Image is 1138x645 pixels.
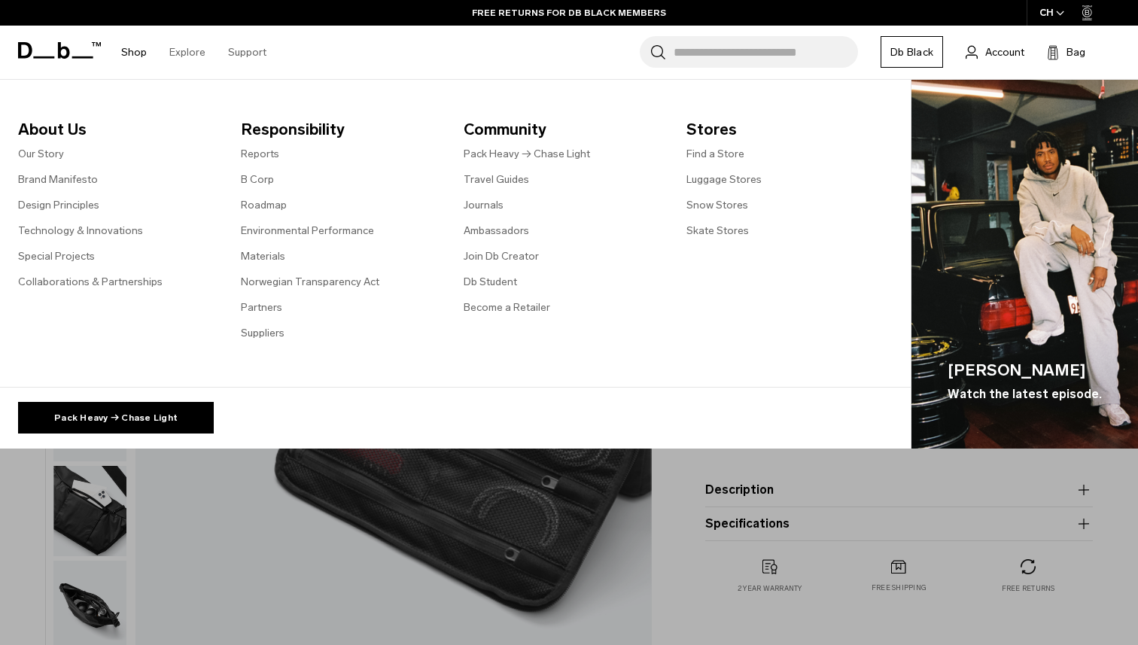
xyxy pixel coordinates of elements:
a: Design Principles [18,197,99,213]
a: Snow Stores [686,197,748,213]
a: Environmental Performance [241,223,374,239]
a: Skate Stores [686,223,749,239]
a: Pack Heavy → Chase Light [464,146,590,162]
a: Special Projects [18,248,95,264]
a: Become a Retailer [464,300,550,315]
a: Db Student [464,274,517,290]
a: Brand Manifesto [18,172,98,187]
a: Ambassadors [464,223,529,239]
a: Account [966,43,1024,61]
a: Join Db Creator [464,248,539,264]
a: Shop [121,26,147,79]
span: Stores [686,117,885,141]
span: Bag [1066,44,1085,60]
span: Watch the latest episode. [948,385,1102,403]
a: Suppliers [241,325,284,341]
a: B Corp [241,172,274,187]
a: FREE RETURNS FOR DB BLACK MEMBERS [472,6,666,20]
span: Account [985,44,1024,60]
a: Roadmap [241,197,287,213]
a: Pack Heavy → Chase Light [18,402,214,434]
a: Support [228,26,266,79]
a: Journals [464,197,504,213]
a: Travel Guides [464,172,529,187]
button: Bag [1047,43,1085,61]
a: [PERSON_NAME] Watch the latest episode. Db [911,80,1138,449]
img: Db [911,80,1138,449]
a: Explore [169,26,205,79]
span: Responsibility [241,117,440,141]
a: Luggage Stores [686,172,762,187]
span: Community [464,117,662,141]
nav: Main Navigation [110,26,278,79]
a: Our Story [18,146,64,162]
a: Partners [241,300,282,315]
a: Collaborations & Partnerships [18,274,163,290]
a: Technology & Innovations [18,223,143,239]
a: Reports [241,146,279,162]
span: [PERSON_NAME] [948,358,1102,382]
a: Norwegian Transparency Act [241,274,379,290]
span: About Us [18,117,217,141]
a: Materials [241,248,285,264]
a: Find a Store [686,146,744,162]
a: Db Black [881,36,943,68]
